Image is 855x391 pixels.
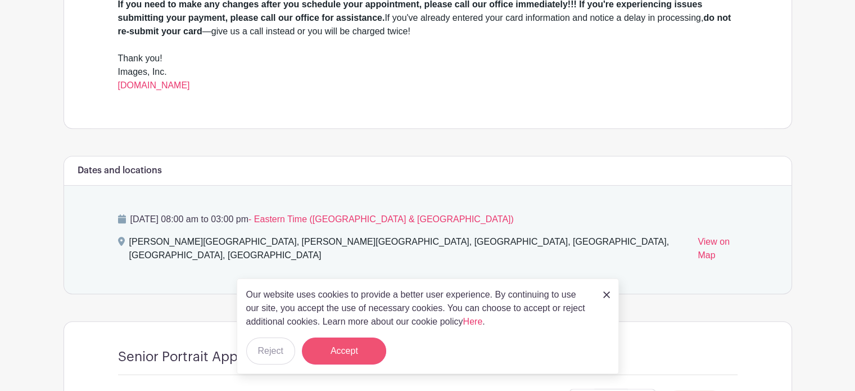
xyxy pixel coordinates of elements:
[118,213,738,226] p: [DATE] 08:00 am to 03:00 pm
[698,235,737,267] a: View on Map
[302,338,386,365] button: Accept
[118,80,190,90] a: [DOMAIN_NAME]
[78,165,162,176] h6: Dates and locations
[129,235,689,267] div: [PERSON_NAME][GEOGRAPHIC_DATA], [PERSON_NAME][GEOGRAPHIC_DATA], [GEOGRAPHIC_DATA], [GEOGRAPHIC_DA...
[603,291,610,298] img: close_button-5f87c8562297e5c2d7936805f587ecaba9071eb48480494691a3f1689db116b3.svg
[118,349,295,365] h4: Senior Portrait Appointment
[463,317,483,326] a: Here
[118,13,731,36] strong: do not re-submit your card
[118,65,738,79] div: Images, Inc.
[246,338,295,365] button: Reject
[248,214,514,224] span: - Eastern Time ([GEOGRAPHIC_DATA] & [GEOGRAPHIC_DATA])
[246,288,591,329] p: Our website uses cookies to provide a better user experience. By continuing to use our site, you ...
[118,52,738,65] div: Thank you!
